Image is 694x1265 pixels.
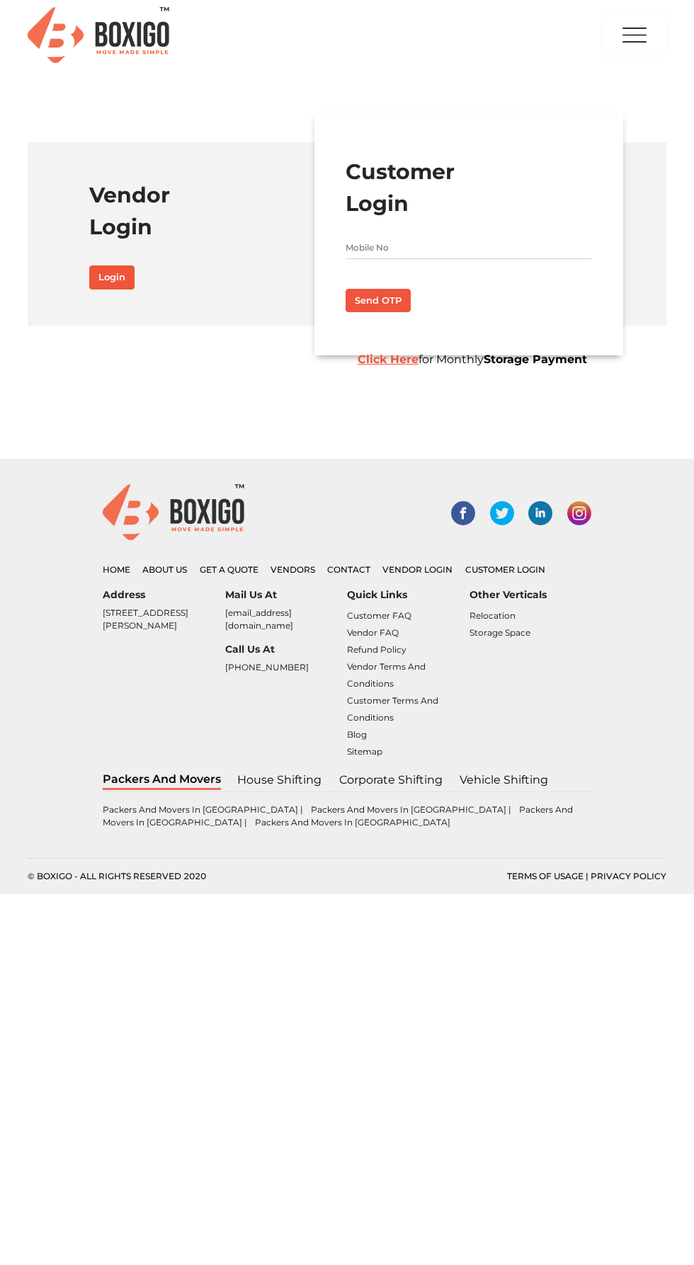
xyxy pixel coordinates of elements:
[490,501,514,525] img: twitter-social-links
[347,610,411,621] a: Customer FAQ
[339,771,443,789] a: Corporate shifting
[470,627,530,638] a: Storage Space
[103,484,244,540] img: boxigo_logo_small
[451,501,475,525] img: facebook-social-links
[347,351,602,368] div: for Monthly
[237,771,322,789] a: House shifting
[89,179,336,243] h1: Vendor Login
[465,564,545,575] a: Customer Login
[484,353,587,366] b: Storage Payment
[103,564,130,575] a: Home
[225,662,309,672] a: [PHONE_NUMBER]
[347,661,426,689] a: Vendor Terms and Conditions
[225,607,293,631] a: [EMAIL_ADDRESS][DOMAIN_NAME]
[347,695,438,723] a: Customer Terms and Conditions
[347,627,399,638] a: Vendor FAQ
[327,564,370,575] a: Contact
[200,564,258,575] a: Get a Quote
[470,589,592,601] h6: Other Verticals
[311,804,513,815] a: Packers and Movers in [GEOGRAPHIC_DATA] |
[528,501,552,525] img: linked-in-social-links
[255,817,450,828] a: Packers and Movers in [GEOGRAPHIC_DATA]
[347,644,406,655] a: Refund Policy
[347,729,367,740] a: Blog
[567,501,591,525] img: instagram-social-links
[346,289,411,313] button: Send OTP
[346,236,593,259] input: Mobile No
[620,16,649,55] img: menu
[142,564,187,575] a: About Us
[346,156,593,219] h1: Customer Login
[103,607,225,632] p: [STREET_ADDRESS][PERSON_NAME]
[470,610,516,621] a: Relocation
[225,643,348,656] h6: Call Us At
[382,564,453,575] a: Vendor Login
[347,589,470,601] h6: Quick Links
[347,870,677,883] div: |
[103,589,225,601] h6: Address
[103,771,221,790] a: Packers and Movers
[225,589,348,601] h6: Mail Us At
[17,870,347,883] div: © BOXIGO - ALL RIGHTS RESERVED 2020
[103,804,305,815] a: Packers and Movers in [GEOGRAPHIC_DATA] |
[591,871,666,881] a: privacy policy
[89,265,135,290] a: Login
[507,871,584,881] a: terms of usage
[459,771,549,789] a: Vehicle Shifting
[271,564,315,575] a: Vendors
[28,7,169,63] img: Boxigo
[347,746,382,757] a: Sitemap
[358,353,419,366] a: Click Here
